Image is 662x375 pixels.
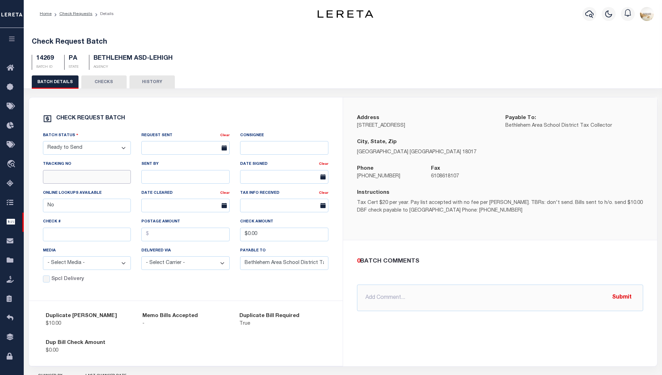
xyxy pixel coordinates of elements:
p: AGENCY [94,65,173,70]
label: Check Amount [240,219,273,225]
label: Check # [43,219,61,225]
label: Batch Status [43,132,79,139]
button: HISTORY [129,75,175,89]
p: Bethlehem Area School District Tax Collector [505,122,643,130]
label: Tax Info Received [240,190,280,196]
h5: PA [69,55,79,62]
a: Clear [319,162,328,166]
li: Details [92,11,114,17]
span: 0 [357,258,360,264]
h6: Check REQUEST BATCH [56,116,125,121]
label: Memo Bills Accepted [142,312,198,320]
a: Clear [220,134,230,137]
label: Spcl Delivery [51,275,84,283]
label: Media [43,248,56,254]
label: Payable To: [505,114,536,122]
div: BATCH COMMENTS [357,257,640,266]
label: Online Lookups Available [43,190,102,196]
label: Sent By [141,161,158,167]
label: Postage Amount [141,219,180,225]
label: Date Cleared [141,190,173,196]
a: Clear [319,191,328,195]
label: Duplicate [PERSON_NAME] [46,312,117,320]
a: Home [40,12,52,16]
label: City, State, Zip [357,138,397,146]
button: Submit [608,291,636,305]
label: Phone [357,165,373,173]
label: Instructions [357,189,389,197]
button: CHECKS [81,75,127,89]
label: Request Sent [141,133,172,139]
label: Consignee [240,133,264,139]
label: Payable To [240,248,266,254]
label: Fax [431,165,440,173]
label: Duplicate Bill Required [239,312,299,320]
p: [GEOGRAPHIC_DATA] [GEOGRAPHIC_DATA] 18017 [357,149,643,156]
p: $10.00 [46,320,132,328]
p: 6108618107 [431,173,495,181]
label: Date Signed [240,161,268,167]
a: Clear [220,191,230,195]
p: Tax Cert $20 per year. Pay list accepted with no fee per [PERSON_NAME]. TBRs: don't send. Bills s... [357,199,643,215]
input: $ [240,228,328,241]
h5: Check Request Batch [32,38,654,46]
img: logo-dark.svg [318,10,373,18]
p: - [142,320,229,328]
input: $ [141,228,230,241]
span: BETHLEHEM ASD-LEHIGH [94,55,173,61]
label: Address [357,114,379,122]
p: [PHONE_NUMBER] [357,173,421,181]
label: Tracking No [43,161,71,167]
label: Dup Bill Check Amount [46,339,105,347]
p: $0.00 [46,347,132,355]
a: Check Requests [59,12,92,16]
i: travel_explore [7,160,18,169]
p: STATE [69,65,79,70]
label: Delivered Via [141,248,171,254]
input: Add Comment... [357,285,643,311]
p: True [239,320,326,328]
p: BATCH ID [36,65,54,70]
h5: 14269 [36,55,54,62]
p: [STREET_ADDRESS] [357,122,495,130]
button: BATCH DETAILS [32,75,79,89]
